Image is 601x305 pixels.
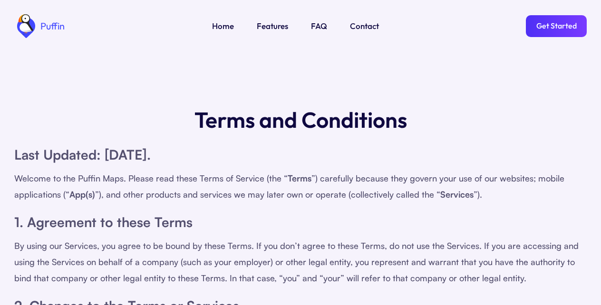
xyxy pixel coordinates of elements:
a: Home [212,20,234,32]
div: By using our Services, you agree to be bound by these Terms. If you don’t agree to these Terms, d... [14,238,587,286]
div: Welcome to the Puffin Maps. Please read these Terms of Service (the “ ”) carefully because they g... [14,170,587,202]
a: Get Started [526,15,587,37]
strong: Services [440,189,474,200]
a: Features [257,20,288,32]
strong: 1. Agreement to these Terms [14,214,193,230]
strong: Terms [288,173,311,183]
h1: Last Updated: [DATE]. [14,144,587,165]
a: home [14,14,65,38]
h1: Terms and Conditions [194,105,407,135]
div: Puffin [38,21,65,31]
strong: App(s) [69,189,95,200]
a: FAQ [311,20,327,32]
a: Contact [350,20,379,32]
